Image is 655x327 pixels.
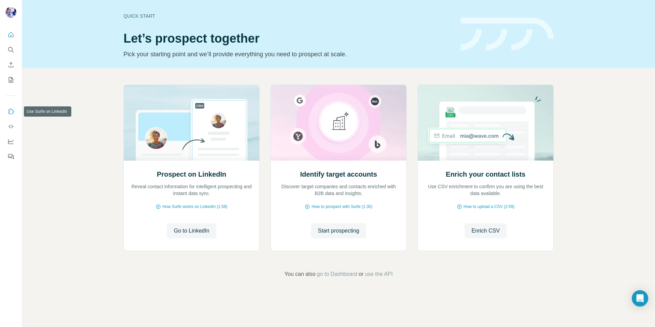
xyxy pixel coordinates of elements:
[157,169,226,179] h2: Prospect on LinkedIn
[167,223,216,238] button: Go to LinkedIn
[162,204,228,210] span: How Surfe works on LinkedIn (1:58)
[311,223,366,238] button: Start prospecting
[123,49,452,59] p: Pick your starting point and we’ll provide everything you need to prospect at scale.
[465,223,507,238] button: Enrich CSV
[271,85,407,161] img: Identify target accounts
[446,169,525,179] h2: Enrich your contact lists
[365,270,393,278] button: use the API
[5,29,16,41] button: Quick start
[5,59,16,71] button: Enrich CSV
[317,270,357,278] button: go to Dashboard
[174,227,209,235] span: Go to LinkedIn
[471,227,500,235] span: Enrich CSV
[5,44,16,56] button: Search
[5,150,16,163] button: Feedback
[425,183,547,197] p: Use CSV enrichment to confirm you are using the best data available.
[123,13,452,19] div: Quick start
[5,7,16,18] img: Avatar
[285,270,316,278] span: You can also
[418,85,554,161] img: Enrich your contact lists
[359,270,363,278] span: or
[311,204,372,210] span: How to prospect with Surfe (1:30)
[5,135,16,148] button: Dashboard
[5,105,16,118] button: Use Surfe on LinkedIn
[278,183,399,197] p: Discover target companies and contacts enriched with B2B data and insights.
[5,120,16,133] button: Use Surfe API
[464,204,514,210] span: How to upload a CSV (2:59)
[123,85,260,161] img: Prospect on LinkedIn
[123,32,452,45] h1: Let’s prospect together
[461,18,554,51] img: banner
[5,74,16,86] button: My lists
[632,290,648,307] div: Open Intercom Messenger
[318,227,359,235] span: Start prospecting
[131,183,252,197] p: Reveal contact information for intelligent prospecting and instant data sync.
[300,169,377,179] h2: Identify target accounts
